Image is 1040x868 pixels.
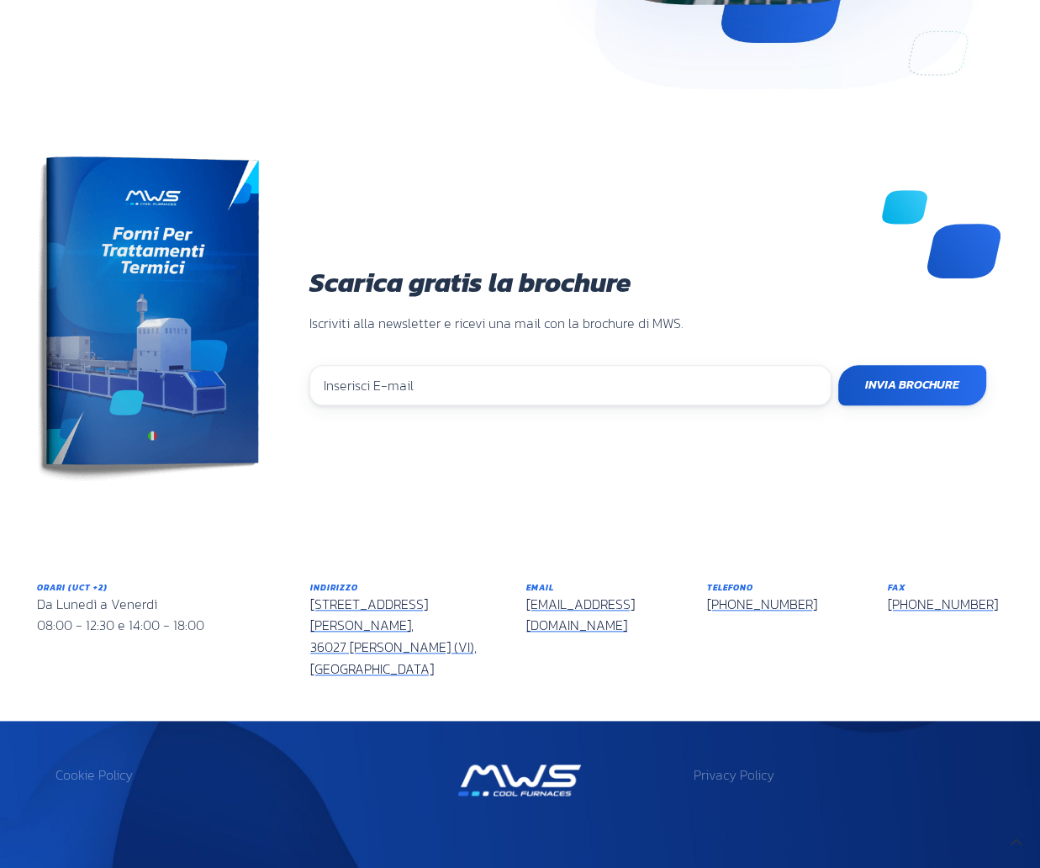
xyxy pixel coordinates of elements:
h6: Telefono [707,581,863,594]
a: [EMAIL_ADDRESS][DOMAIN_NAME] [526,594,635,636]
input: Inserisci E-mail [309,365,831,405]
a: [PHONE_NUMBER] [707,594,817,614]
h3: Scarica gratis la brochure [309,269,986,296]
input: Invia Brochure [838,365,986,405]
a: [STREET_ADDRESS][PERSON_NAME],36027 [PERSON_NAME] (VI), [GEOGRAPHIC_DATA] [310,594,477,679]
h6: Indirizzo [310,581,501,594]
h6: Fax [888,581,1004,594]
a: Cookie Policy [55,765,133,785]
p: Iscriviti alla newsletter e ricevi una mail con la brochure di MWS. [309,313,986,335]
a: [PHONE_NUMBER] [888,594,998,614]
a: Privacy Policy [694,765,774,785]
img: mws decorazioni [882,190,1000,278]
img: Mws Logo [458,765,581,796]
h6: Email [526,581,682,594]
h6: Orari (UCT +2) [37,581,286,594]
span: Da Lunedì a Venerdì 08:00 - 12:30 e 14:00 - 18:00 [37,594,204,636]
